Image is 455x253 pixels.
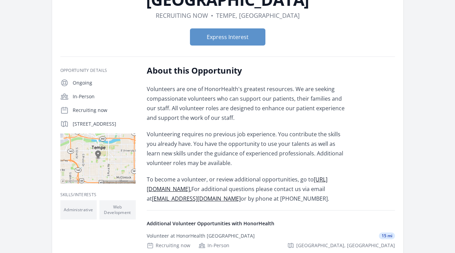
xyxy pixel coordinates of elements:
[73,121,136,127] p: [STREET_ADDRESS]
[73,79,136,86] p: Ongoing
[379,232,395,239] span: 15 mi
[147,129,347,168] p: Volunteering requires no previous job experience. You contribute the skills you already have. You...
[216,11,300,20] dd: Tempe, [GEOGRAPHIC_DATA]
[73,93,136,100] p: In-Person
[147,175,347,203] p: To become a volunteer, or review additional opportunities, go to For additional questions please ...
[296,242,395,249] span: [GEOGRAPHIC_DATA], [GEOGRAPHIC_DATA]
[152,195,241,202] a: [EMAIL_ADDRESS][DOMAIN_NAME]
[156,11,208,20] dd: Recruiting now
[147,232,255,239] div: Volunteer at HonorHealth [GEOGRAPHIC_DATA]
[60,192,136,198] h3: Skills/Interests
[99,200,136,219] li: Web Development
[147,242,190,249] div: Recruiting now
[190,28,265,46] button: Express Interest
[60,134,136,184] img: Map
[60,68,136,73] h3: Opportunity Details
[147,65,347,76] h2: About this Opportunity
[73,107,136,114] p: Recruiting now
[60,200,97,219] li: Administrative
[211,11,213,20] div: •
[147,220,395,227] h4: Additional Volunteer Opportunities with HonorHealth
[199,242,229,249] div: In-Person
[147,84,347,123] p: Volunteers are one of HonorHealth's greatest resources. We are seeking compassionate volunteers w...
